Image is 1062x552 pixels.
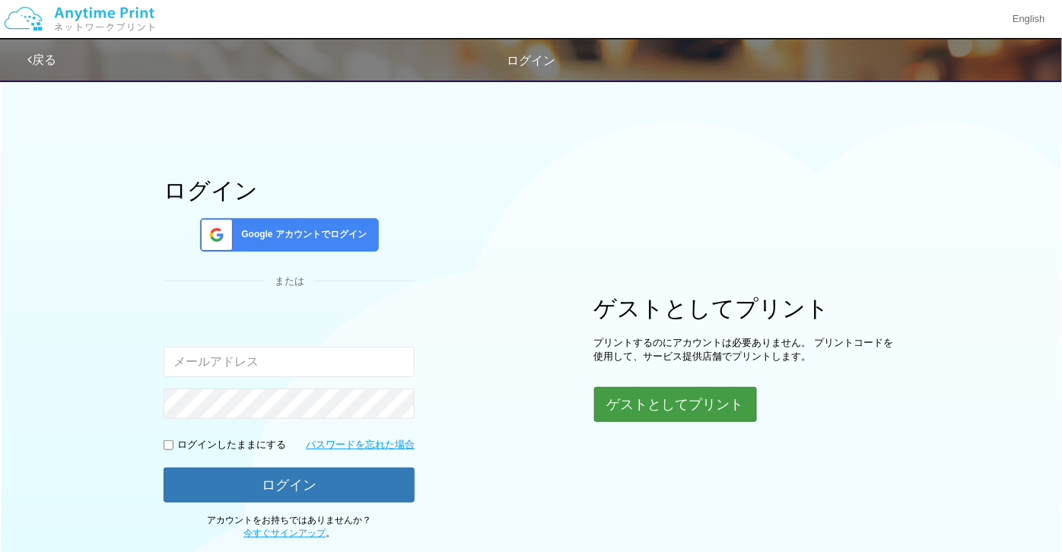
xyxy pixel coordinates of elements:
[306,438,415,452] a: パスワードを忘れた場合
[243,528,335,538] span: 。
[164,468,415,503] button: ログイン
[27,53,56,66] a: 戻る
[594,387,757,422] button: ゲストとしてプリント
[164,514,415,540] p: アカウントをお持ちではありませんか？
[507,54,555,67] span: ログイン
[164,274,415,289] div: または
[235,228,367,241] span: Google アカウントでログイン
[243,528,326,538] a: 今すぐサインアップ
[594,296,898,321] h1: ゲストとしてプリント
[177,438,286,452] p: ログインしたままにする
[594,336,898,364] p: プリントするのにアカウントは必要ありません。 プリントコードを使用して、サービス提供店舗でプリントします。
[164,347,415,377] input: メールアドレス
[164,178,415,203] h1: ログイン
